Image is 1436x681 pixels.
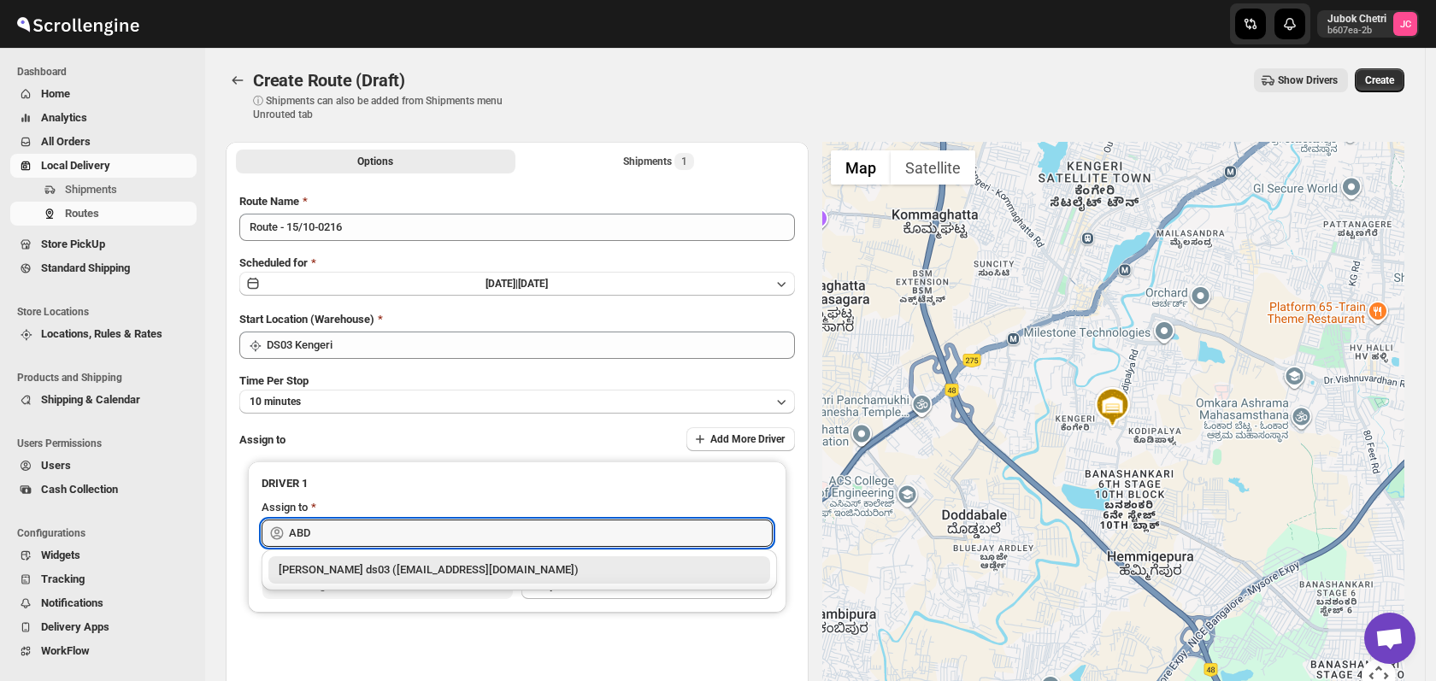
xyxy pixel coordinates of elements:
[41,393,140,406] span: Shipping & Calendar
[17,526,197,540] span: Configurations
[10,615,197,639] button: Delivery Apps
[279,561,760,578] div: [PERSON_NAME] ds03 ([EMAIL_ADDRESS][DOMAIN_NAME])
[891,150,975,185] button: Show satellite imagery
[518,278,548,290] span: [DATE]
[239,195,299,208] span: Route Name
[10,130,197,154] button: All Orders
[253,70,405,91] span: Create Route (Draft)
[710,432,785,446] span: Add More Driver
[41,572,85,585] span: Tracking
[262,556,777,584] li: Abdul Ahmed Laskar ds03 (dofesex377@dextrago.com)
[10,82,197,106] button: Home
[41,261,130,274] span: Standard Shipping
[10,202,197,226] button: Routes
[686,427,795,451] button: Add More Driver
[10,322,197,346] button: Locations, Rules & Rates
[262,499,308,516] div: Assign to
[41,159,110,172] span: Local Delivery
[1317,10,1419,38] button: User menu
[17,65,197,79] span: Dashboard
[1365,73,1394,87] span: Create
[239,256,308,269] span: Scheduled for
[831,150,891,185] button: Show street map
[250,395,301,408] span: 10 minutes
[65,183,117,196] span: Shipments
[226,68,250,92] button: Routes
[1327,26,1386,36] p: b607ea-2b
[1400,19,1411,30] text: JC
[681,155,687,168] span: 1
[486,278,518,290] span: [DATE] |
[65,207,99,220] span: Routes
[41,459,71,472] span: Users
[239,313,374,326] span: Start Location (Warehouse)
[239,272,795,296] button: [DATE]|[DATE]
[519,150,798,173] button: Selected Shipments
[41,549,80,561] span: Widgets
[1278,73,1338,87] span: Show Drivers
[1327,12,1386,26] p: Jubok Chetri
[41,87,70,100] span: Home
[17,305,197,319] span: Store Locations
[253,94,522,121] p: ⓘ Shipments can also be added from Shipments menu Unrouted tab
[236,150,515,173] button: All Route Options
[10,454,197,478] button: Users
[262,475,773,492] h3: DRIVER 1
[1364,613,1415,664] div: Open chat
[239,214,795,241] input: Eg: Bengaluru Route
[17,437,197,450] span: Users Permissions
[239,390,795,414] button: 10 minutes
[10,567,197,591] button: Tracking
[41,327,162,340] span: Locations, Rules & Rates
[17,371,197,385] span: Products and Shipping
[10,591,197,615] button: Notifications
[14,3,142,45] img: ScrollEngine
[1355,68,1404,92] button: Create
[41,620,109,633] span: Delivery Apps
[10,178,197,202] button: Shipments
[239,374,309,387] span: Time Per Stop
[10,388,197,412] button: Shipping & Calendar
[41,483,118,496] span: Cash Collection
[41,111,87,124] span: Analytics
[239,433,285,446] span: Assign to
[267,332,795,359] input: Search location
[289,520,773,547] input: Search assignee
[1254,68,1348,92] button: Show Drivers
[623,153,694,170] div: Shipments
[1393,12,1417,36] span: Jubok Chetri
[41,238,105,250] span: Store PickUp
[10,639,197,663] button: WorkFlow
[10,106,197,130] button: Analytics
[357,155,393,168] span: Options
[41,135,91,148] span: All Orders
[10,543,197,567] button: Widgets
[41,596,103,609] span: Notifications
[10,478,197,502] button: Cash Collection
[41,644,90,657] span: WorkFlow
